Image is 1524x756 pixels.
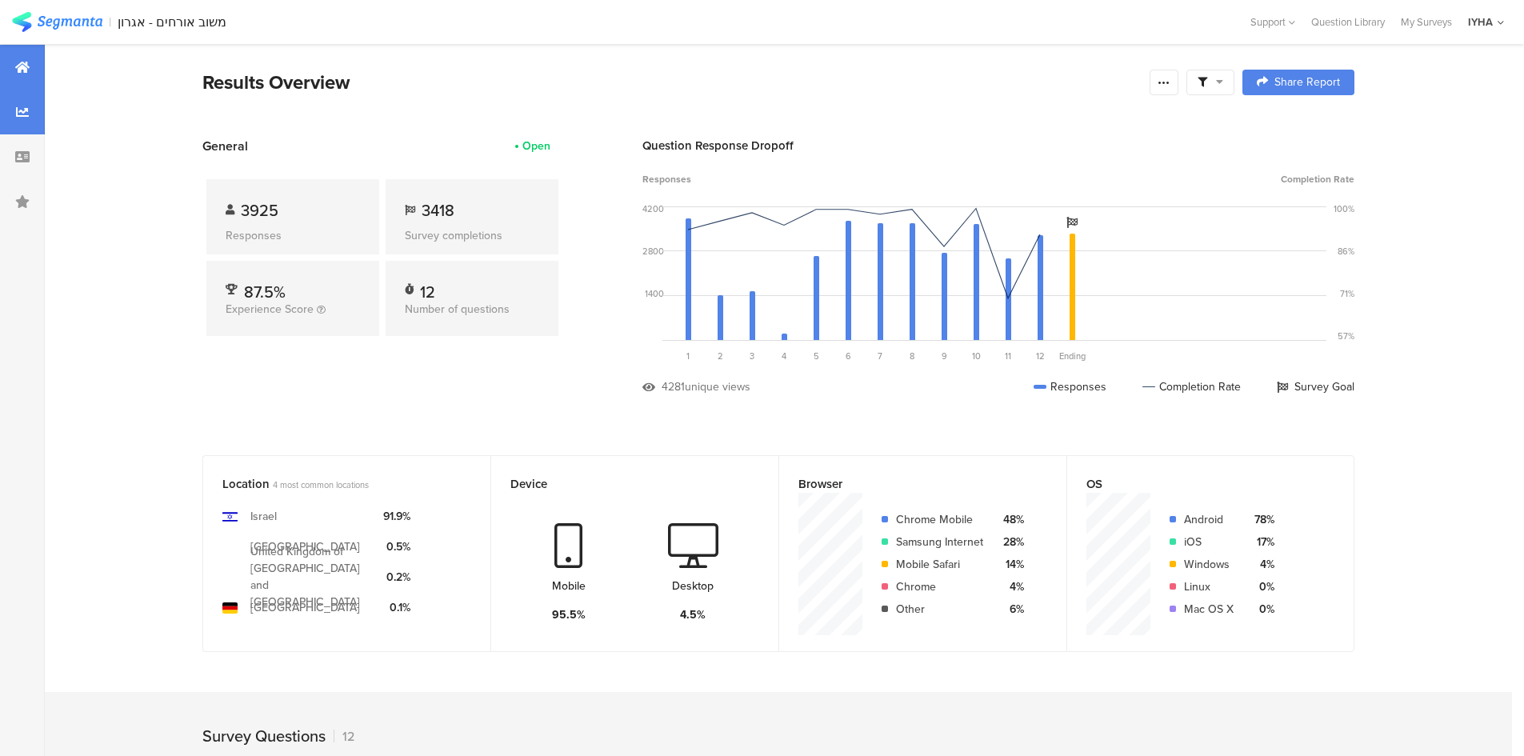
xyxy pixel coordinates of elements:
div: Survey Questions [202,724,326,748]
div: 91.9% [383,508,410,525]
span: Responses [642,172,691,186]
span: 5 [814,350,819,362]
div: Mobile Safari [896,556,983,573]
div: Survey Goal [1277,378,1354,395]
div: 4200 [642,202,664,215]
div: Location [222,475,445,493]
span: 4 [782,350,786,362]
div: Device [510,475,733,493]
span: 3418 [422,198,454,222]
div: 100% [1334,202,1354,215]
div: Linux [1184,578,1234,595]
span: Completion Rate [1281,172,1354,186]
span: General [202,137,248,155]
div: 2800 [642,245,664,258]
div: Open [522,138,550,154]
a: Question Library [1303,14,1393,30]
img: segmanta logo [12,12,102,32]
div: OS [1086,475,1308,493]
span: 12 [1036,350,1045,362]
div: 0.1% [383,599,410,616]
span: 2 [718,350,723,362]
span: Share Report [1274,77,1340,88]
span: 87.5% [244,280,286,304]
div: Desktop [672,578,714,594]
span: 3925 [241,198,278,222]
div: Survey completions [405,227,539,244]
div: משוב אורחים - אגרון [118,14,226,30]
div: Responses [226,227,360,244]
div: 12 [334,727,354,746]
div: 95.5% [552,606,586,623]
div: 14% [996,556,1024,573]
span: 1 [686,350,690,362]
div: Other [896,601,983,618]
span: 11 [1005,350,1011,362]
div: unique views [685,378,750,395]
div: 28% [996,534,1024,550]
div: Question Response Dropoff [642,137,1354,154]
div: 78% [1246,511,1274,528]
div: Windows [1184,556,1234,573]
div: Ending [1056,350,1088,362]
span: 3 [750,350,754,362]
div: 4.5% [680,606,706,623]
div: Israel [250,508,277,525]
div: Samsung Internet [896,534,983,550]
div: 0% [1246,578,1274,595]
div: 1400 [645,287,664,300]
div: Chrome Mobile [896,511,983,528]
div: [GEOGRAPHIC_DATA] [250,538,360,555]
div: | [109,13,111,31]
div: 6% [996,601,1024,618]
div: Support [1250,10,1295,34]
div: Completion Rate [1142,378,1241,395]
div: 0% [1246,601,1274,618]
span: 6 [846,350,851,362]
div: 4% [996,578,1024,595]
div: Results Overview [202,68,1142,97]
div: 48% [996,511,1024,528]
div: Mobile [552,578,586,594]
div: Chrome [896,578,983,595]
div: 0.2% [383,569,410,586]
span: 9 [942,350,947,362]
div: 12 [420,280,435,296]
div: Responses [1034,378,1106,395]
span: 10 [972,350,981,362]
div: 4281 [662,378,685,395]
div: 0.5% [383,538,410,555]
a: My Surveys [1393,14,1460,30]
div: iOS [1184,534,1234,550]
div: 17% [1246,534,1274,550]
span: Number of questions [405,301,510,318]
span: 8 [910,350,914,362]
div: United Kingdom of [GEOGRAPHIC_DATA] and [GEOGRAPHIC_DATA] [250,543,370,610]
div: IYHA [1468,14,1493,30]
div: 86% [1338,245,1354,258]
div: Android [1184,511,1234,528]
span: 4 most common locations [273,478,369,491]
div: 4% [1246,556,1274,573]
span: 7 [878,350,882,362]
div: 71% [1340,287,1354,300]
div: Browser [798,475,1021,493]
div: 57% [1338,330,1354,342]
div: [GEOGRAPHIC_DATA] [250,599,360,616]
span: Experience Score [226,301,314,318]
div: Mac OS X [1184,601,1234,618]
i: Survey Goal [1066,217,1078,228]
